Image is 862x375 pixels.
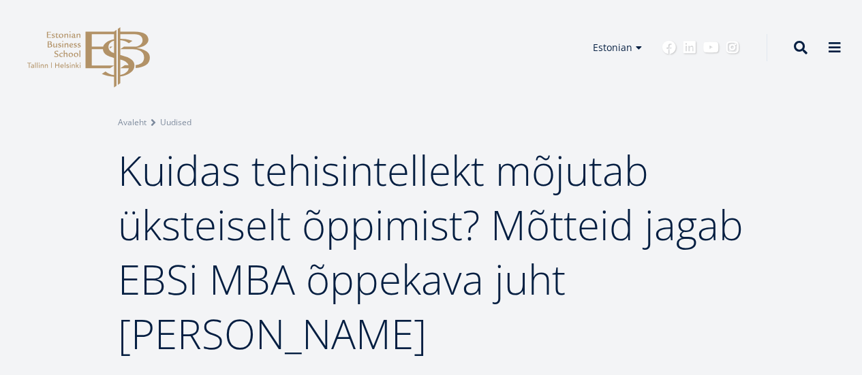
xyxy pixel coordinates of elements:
a: Facebook [662,41,676,54]
a: Instagram [726,41,739,54]
a: Uudised [160,116,191,129]
a: Avaleht [118,116,147,129]
span: Kuidas tehisintellekt mõjutab üksteiselt õppimist? Mõtteid jagab EBSi MBA õppekava juht [PERSON_N... [118,142,743,361]
a: Linkedin [683,41,696,54]
a: Youtube [703,41,719,54]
